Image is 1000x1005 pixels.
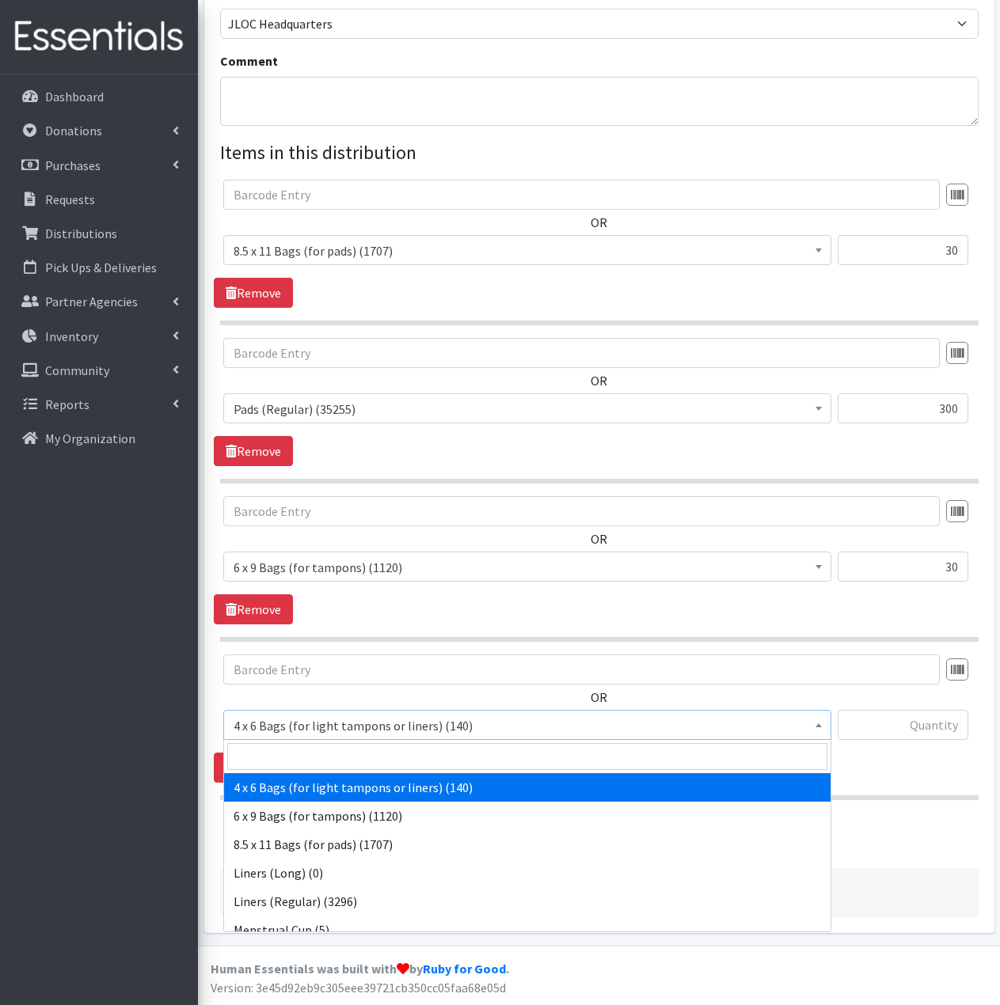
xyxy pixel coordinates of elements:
[838,552,968,582] input: Quantity
[838,393,968,423] input: Quantity
[45,192,95,207] p: Requests
[234,240,821,262] span: 8.5 x 11 Bags (for pads) (1707)
[6,81,192,112] a: Dashboard
[423,961,506,977] a: Ruby for Good
[214,753,293,783] a: Remove
[45,157,101,173] p: Purchases
[211,961,509,977] strong: Human Essentials was built with by .
[214,594,293,624] a: Remove
[214,278,293,308] a: Remove
[591,371,607,390] label: OR
[45,294,138,309] p: Partner Agencies
[6,423,192,454] a: My Organization
[6,218,192,249] a: Distributions
[224,859,831,887] li: Liners (Long) (0)
[6,184,192,215] a: Requests
[224,887,831,916] li: Liners (Regular) (3296)
[223,496,940,526] input: Barcode Entry
[224,802,831,830] li: 6 x 9 Bags (for tampons) (1120)
[591,688,607,707] label: OR
[6,389,192,420] a: Reports
[6,252,192,283] a: Pick Ups & Deliveries
[223,710,831,740] span: 4 x 6 Bags (for light tampons or liners) (140)
[223,338,940,368] input: Barcode Entry
[214,436,293,466] a: Remove
[45,328,98,344] p: Inventory
[234,556,821,578] span: 6 x 9 Bags (for tampons) (1120)
[591,213,607,232] label: OR
[45,89,104,104] p: Dashboard
[45,430,135,446] p: My Organization
[838,235,968,265] input: Quantity
[223,180,940,210] input: Barcode Entry
[45,123,102,138] p: Donations
[223,393,831,423] span: Pads (Regular) (35255)
[6,115,192,146] a: Donations
[6,355,192,386] a: Community
[6,10,192,63] img: HumanEssentials
[224,916,831,944] li: Menstrual Cup (5)
[6,286,192,317] a: Partner Agencies
[223,235,831,265] span: 8.5 x 11 Bags (for pads) (1707)
[45,396,89,412] p: Reports
[45,260,157,275] p: Pick Ups & Deliveries
[224,830,831,859] li: 8.5 x 11 Bags (for pads) (1707)
[223,654,940,685] input: Barcode Entry
[223,552,831,582] span: 6 x 9 Bags (for tampons) (1120)
[6,150,192,181] a: Purchases
[234,715,821,737] span: 4 x 6 Bags (for light tampons or liners) (140)
[234,398,821,420] span: Pads (Regular) (35255)
[6,320,192,352] a: Inventory
[591,529,607,548] label: OR
[220,51,278,70] label: Comment
[220,138,979,167] legend: Items in this distribution
[224,773,831,802] li: 4 x 6 Bags (for light tampons or liners) (140)
[838,710,968,740] input: Quantity
[211,980,506,996] span: Version: 3e45d92eb9c305eee39721cb350cc05faa68e05d
[45,226,117,241] p: Distributions
[45,362,109,378] p: Community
